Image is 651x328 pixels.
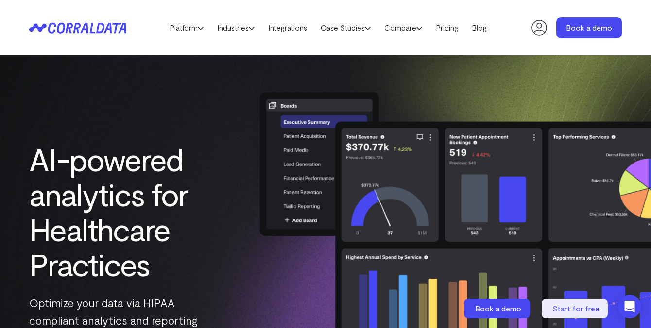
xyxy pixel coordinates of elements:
[475,304,521,313] span: Book a demo
[542,299,610,318] a: Start for free
[618,295,641,318] div: Open Intercom Messenger
[377,20,429,35] a: Compare
[261,20,314,35] a: Integrations
[552,304,600,313] span: Start for free
[556,17,622,38] a: Book a demo
[464,299,532,318] a: Book a demo
[429,20,465,35] a: Pricing
[29,142,204,282] h1: AI-powered analytics for Healthcare Practices
[163,20,210,35] a: Platform
[210,20,261,35] a: Industries
[314,20,377,35] a: Case Studies
[465,20,494,35] a: Blog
